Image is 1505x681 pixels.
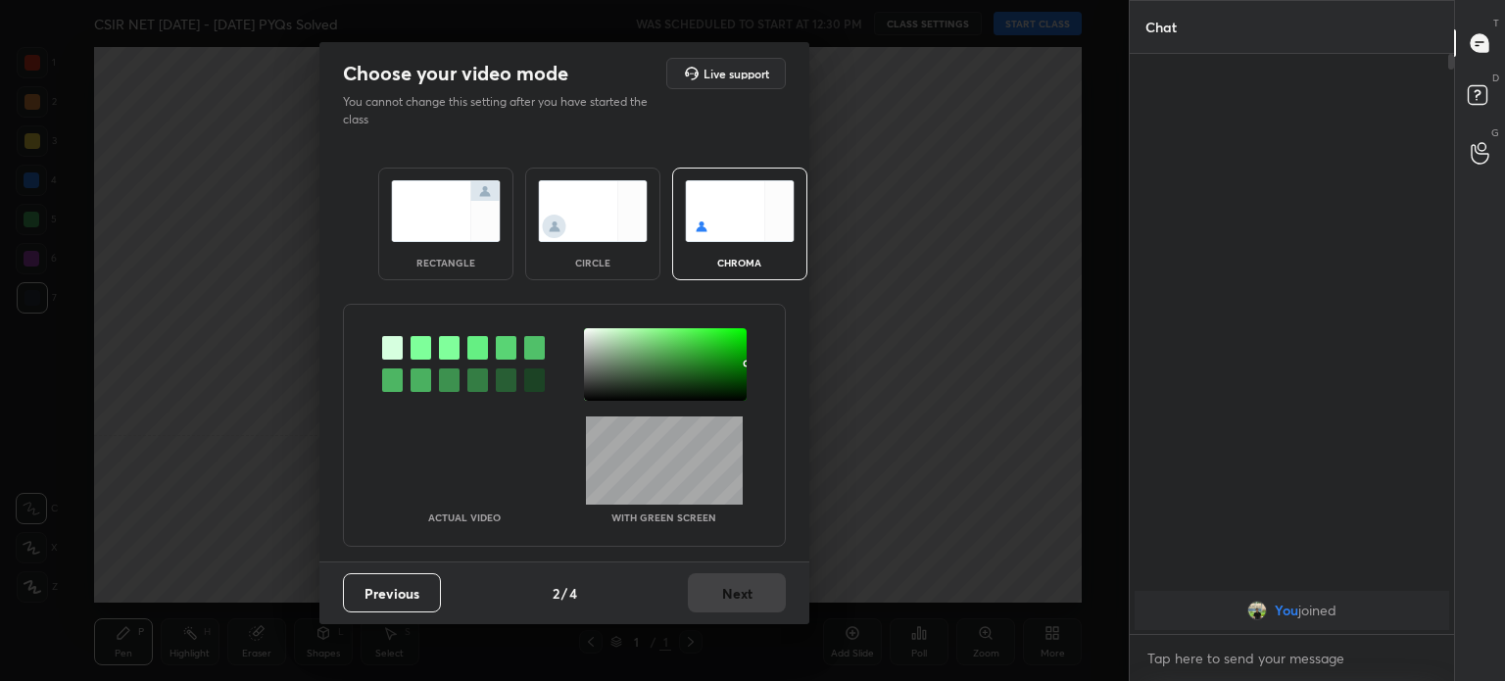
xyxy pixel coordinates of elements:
div: rectangle [407,258,485,268]
img: 2782fdca8abe4be7a832ca4e3fcd32a4.jpg [1247,601,1267,620]
span: You [1275,603,1298,618]
button: Previous [343,573,441,612]
p: Actual Video [428,512,501,522]
p: Chat [1130,1,1192,53]
img: chromaScreenIcon.c19ab0a0.svg [685,180,795,242]
div: chroma [701,258,779,268]
h4: 4 [569,583,577,604]
p: With green screen [611,512,716,522]
img: circleScreenIcon.acc0effb.svg [538,180,648,242]
h4: / [561,583,567,604]
img: normalScreenIcon.ae25ed63.svg [391,180,501,242]
p: T [1493,16,1499,30]
div: circle [554,258,632,268]
span: joined [1298,603,1336,618]
p: You cannot change this setting after you have started the class [343,93,660,128]
p: G [1491,125,1499,140]
h4: 2 [553,583,559,604]
p: D [1492,71,1499,85]
div: grid [1130,587,1454,634]
h5: Live support [704,68,769,79]
h2: Choose your video mode [343,61,568,86]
